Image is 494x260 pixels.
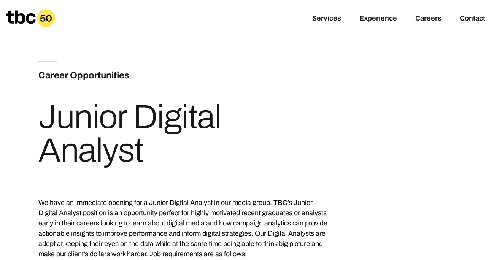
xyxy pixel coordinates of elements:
a: Contact [460,14,485,24]
a: Services [312,14,341,24]
a: Homepage [6,9,55,27]
h1: Junior Digital Analyst [38,100,330,167]
p: We have an immediate opening for a Junior Digital Analyst in our media group. TBC’s Junior Digita... [38,198,330,259]
a: Careers [415,14,442,24]
a: Experience [359,14,397,24]
h3: Career Opportunities [38,68,221,82]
